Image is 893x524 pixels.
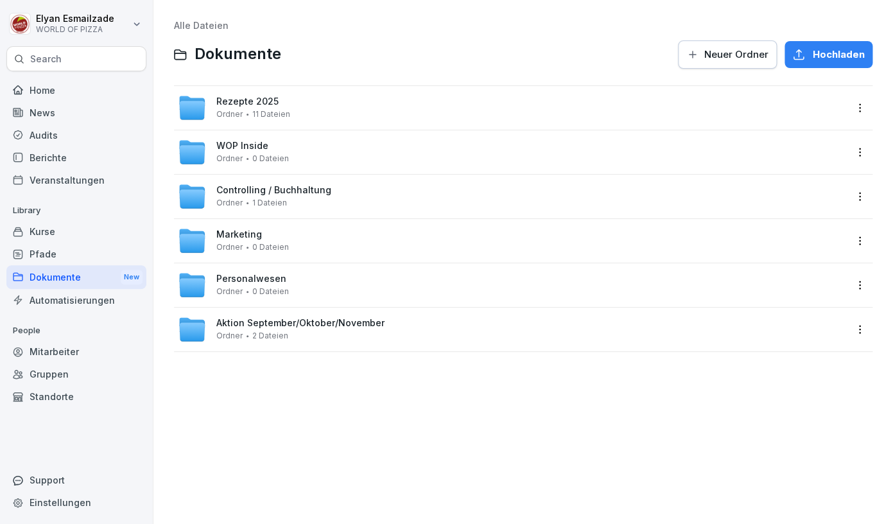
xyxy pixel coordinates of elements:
[6,469,146,491] div: Support
[6,265,146,289] div: Dokumente
[30,53,62,65] p: Search
[252,110,290,119] span: 11 Dateien
[6,289,146,311] a: Automatisierungen
[813,48,865,62] span: Hochladen
[6,124,146,146] a: Audits
[6,146,146,169] a: Berichte
[252,154,289,163] span: 0 Dateien
[216,287,243,296] span: Ordner
[216,331,243,340] span: Ordner
[121,270,143,284] div: New
[216,185,331,196] span: Controlling / Buchhaltung
[6,79,146,101] a: Home
[6,220,146,243] a: Kurse
[6,200,146,221] p: Library
[216,198,243,207] span: Ordner
[174,20,229,31] a: Alle Dateien
[216,274,286,284] span: Personalwesen
[178,227,845,255] a: MarketingOrdner0 Dateien
[195,45,281,64] span: Dokumente
[785,41,872,68] button: Hochladen
[178,138,845,166] a: WOP InsideOrdner0 Dateien
[216,243,243,252] span: Ordner
[6,385,146,408] a: Standorte
[178,94,845,122] a: Rezepte 2025Ordner11 Dateien
[216,110,243,119] span: Ordner
[36,13,114,24] p: Elyan Esmailzade
[36,25,114,34] p: WORLD OF PIZZA
[6,320,146,341] p: People
[252,287,289,296] span: 0 Dateien
[6,169,146,191] a: Veranstaltungen
[6,491,146,514] a: Einstellungen
[678,40,777,69] button: Neuer Ordner
[216,318,385,329] span: Aktion September/Oktober/November
[216,96,279,107] span: Rezepte 2025
[252,331,288,340] span: 2 Dateien
[6,363,146,385] a: Gruppen
[252,243,289,252] span: 0 Dateien
[6,340,146,363] a: Mitarbeiter
[6,265,146,289] a: DokumenteNew
[178,182,845,211] a: Controlling / BuchhaltungOrdner1 Dateien
[704,48,768,62] span: Neuer Ordner
[252,198,287,207] span: 1 Dateien
[216,229,262,240] span: Marketing
[6,243,146,265] a: Pfade
[6,101,146,124] a: News
[216,141,268,152] span: WOP Inside
[178,315,845,344] a: Aktion September/Oktober/NovemberOrdner2 Dateien
[178,271,845,299] a: PersonalwesenOrdner0 Dateien
[216,154,243,163] span: Ordner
